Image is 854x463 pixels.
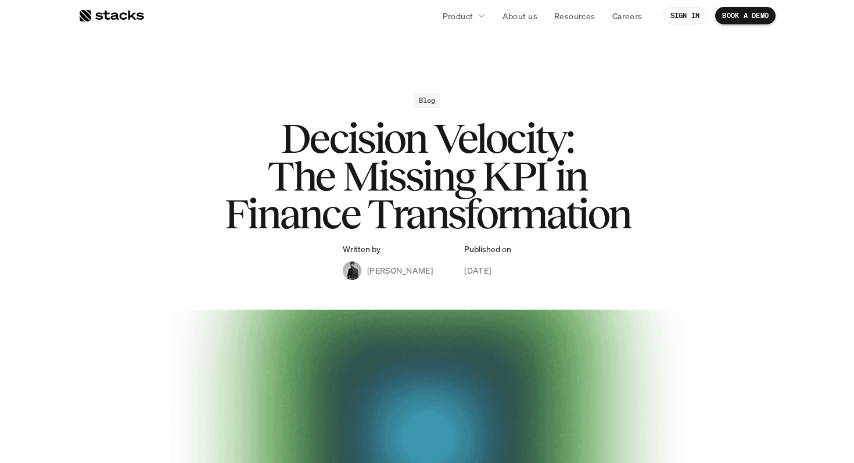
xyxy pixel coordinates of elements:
p: Written by [343,245,381,254]
p: Published on [464,245,511,254]
a: Resources [547,5,602,26]
a: Careers [605,5,650,26]
a: About us [496,5,544,26]
a: SIGN IN [663,7,707,24]
p: BOOK A DEMO [722,12,769,20]
h2: Blog [419,96,436,105]
p: Product [443,10,473,22]
h1: Decision Velocity: The Missing KPI in Finance Transformation [195,120,659,232]
p: [PERSON_NAME] [367,264,433,277]
p: About us [503,10,537,22]
p: Resources [554,10,595,22]
a: BOOK A DEMO [715,7,776,24]
p: SIGN IN [670,12,700,20]
p: [DATE] [464,264,491,277]
p: Careers [612,10,643,22]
